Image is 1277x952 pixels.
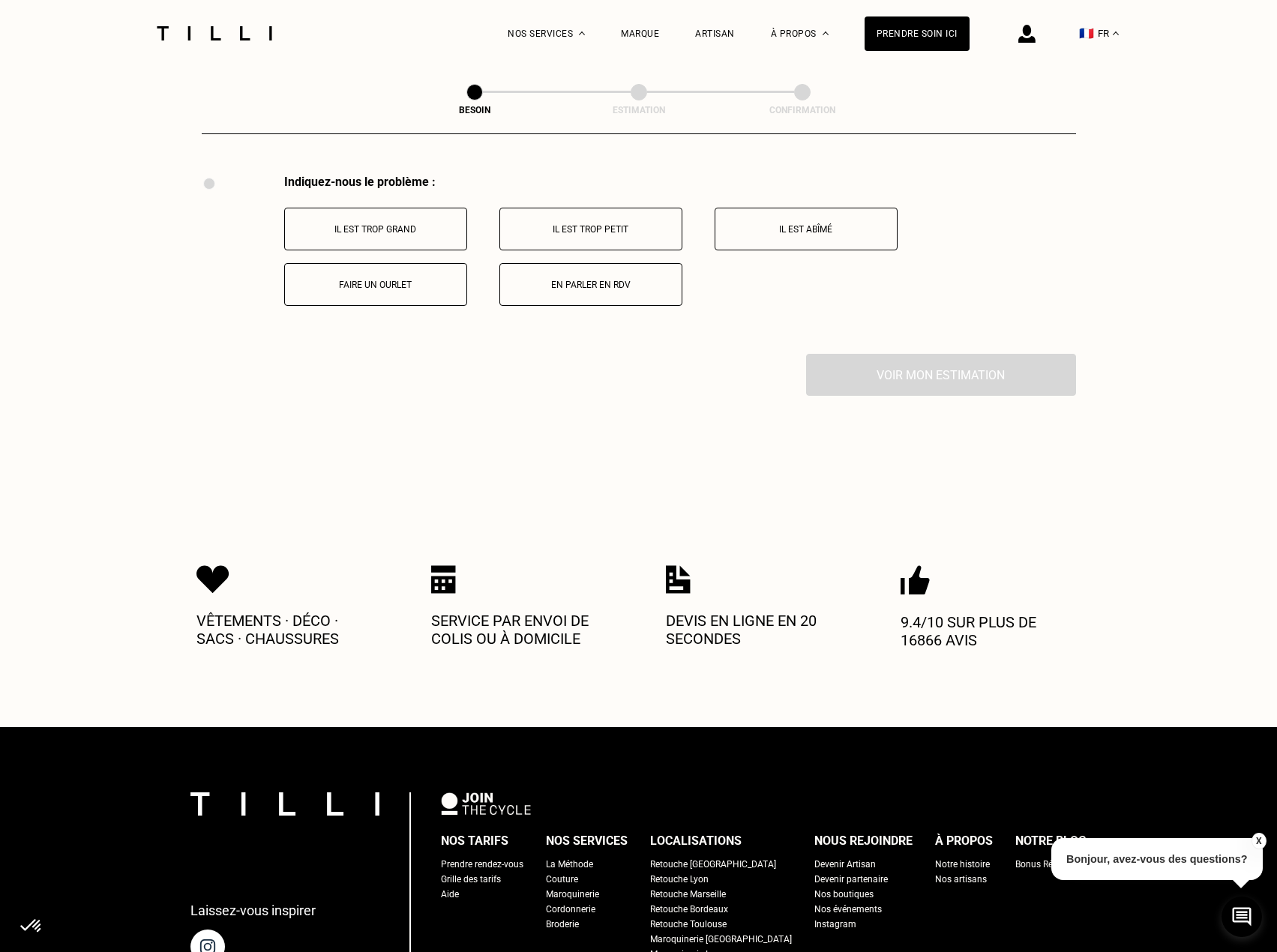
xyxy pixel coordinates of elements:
[546,830,628,852] div: Nos services
[823,31,829,35] img: Menu déroulant à propos
[1113,31,1119,35] img: menu déroulant
[1251,833,1266,849] button: X
[1018,25,1036,43] img: icône connexion
[546,917,579,932] a: Broderie
[400,105,550,115] div: Besoin
[814,887,874,902] a: Nos boutiques
[666,565,691,594] img: Icon
[508,224,674,235] p: Il est trop petit
[814,830,913,852] div: Nous rejoindre
[935,857,990,872] a: Notre histoire
[284,208,467,250] button: Il est trop grand
[1015,830,1087,852] div: Notre blog
[666,612,846,648] p: Devis en ligne en 20 secondes
[564,105,714,115] div: Estimation
[650,932,792,947] a: Maroquinerie [GEOGRAPHIC_DATA]
[901,565,930,595] img: Icon
[715,208,898,250] button: Il est abîmé
[292,280,459,290] p: Faire un ourlet
[650,872,709,887] a: Retouche Lyon
[727,105,877,115] div: Confirmation
[499,263,682,306] button: En parler en RDV
[621,28,659,39] a: Marque
[546,872,578,887] a: Couture
[695,28,735,39] a: Artisan
[508,280,674,290] p: En parler en RDV
[935,830,993,852] div: À propos
[814,872,888,887] a: Devenir partenaire
[579,31,585,35] img: Menu déroulant
[190,903,316,918] p: Laissez-vous inspirer
[431,565,456,594] img: Icon
[441,830,508,852] div: Nos tarifs
[499,208,682,250] button: Il est trop petit
[650,902,728,917] a: Retouche Bordeaux
[650,917,727,932] a: Retouche Toulouse
[292,224,459,235] p: Il est trop grand
[151,26,277,40] img: Logo du service de couturière Tilli
[284,263,467,306] button: Faire un ourlet
[546,887,599,902] a: Maroquinerie
[431,612,611,648] p: Service par envoi de colis ou à domicile
[196,565,229,594] img: Icon
[814,917,856,932] a: Instagram
[1079,26,1094,40] span: 🇫🇷
[865,16,970,51] a: Prendre soin ici
[723,224,889,235] p: Il est abîmé
[546,902,595,917] a: Cordonnerie
[650,830,742,852] div: Localisations
[441,887,459,902] a: Aide
[441,872,501,887] a: Grille des tarifs
[196,612,376,648] p: Vêtements · Déco · Sacs · Chaussures
[814,902,882,917] a: Nos événements
[1051,838,1263,880] p: Bonjour, avez-vous des questions?
[935,872,987,887] a: Nos artisans
[650,857,776,872] a: Retouche [GEOGRAPHIC_DATA]
[284,175,1076,189] div: Indiquez-nous le problème :
[546,857,593,872] a: La Méthode
[814,857,876,872] a: Devenir Artisan
[1015,857,1087,872] a: Bonus Réparation
[190,792,379,816] img: logo Tilli
[650,887,726,902] a: Retouche Marseille
[441,857,523,872] a: Prendre rendez-vous
[901,613,1081,649] p: 9.4/10 sur plus de 16866 avis
[441,792,531,815] img: logo Join The Cycle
